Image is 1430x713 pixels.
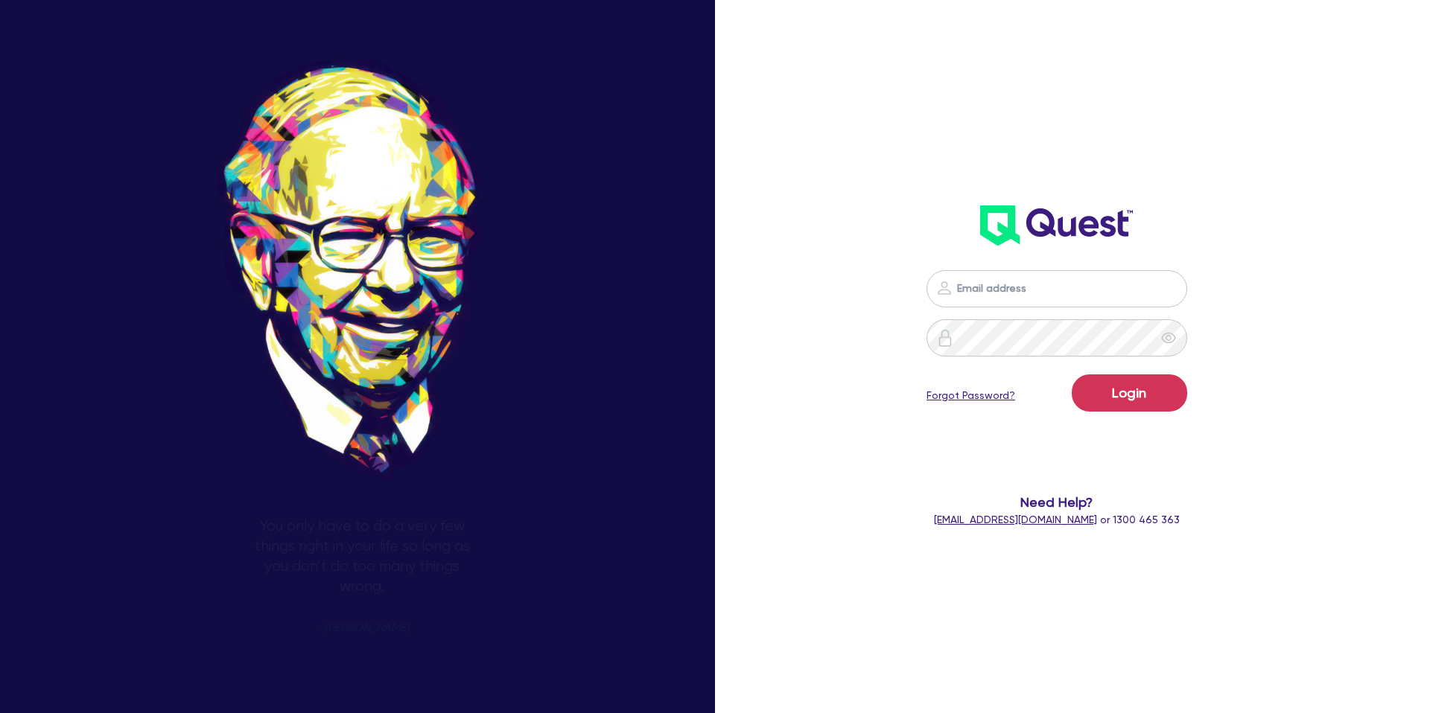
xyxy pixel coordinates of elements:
a: Forgot Password? [927,388,1015,403]
input: Email address [927,270,1187,307]
span: eye [1161,330,1176,345]
span: Need Help? [865,492,1248,512]
img: icon-password [935,279,953,297]
a: [EMAIL_ADDRESS][DOMAIN_NAME] [934,514,1097,525]
img: icon-password [936,329,954,347]
img: wH2k97JdezQIQAAAABJRU5ErkJggg== [980,205,1133,246]
span: - [PERSON_NAME] [316,622,409,633]
button: Login [1072,374,1187,412]
span: or 1300 465 363 [934,514,1180,525]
